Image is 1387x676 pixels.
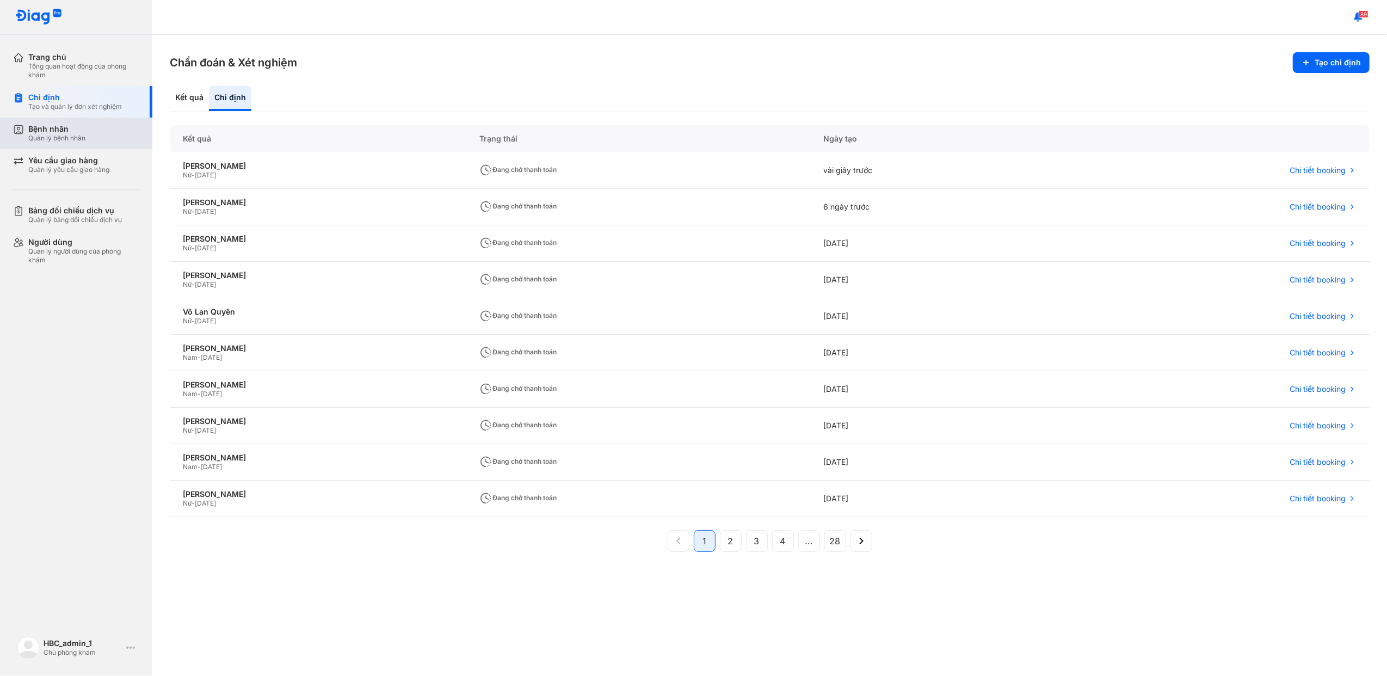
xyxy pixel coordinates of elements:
[28,102,122,111] div: Tạo và quản lý đơn xét nghiệm
[195,171,216,179] span: [DATE]
[28,134,85,143] div: Quản lý bệnh nhân
[195,207,216,216] span: [DATE]
[830,534,841,548] span: 28
[1290,421,1346,431] span: Chi tiết booking
[28,165,109,174] div: Quản lý yêu cầu giao hàng
[183,453,453,463] div: [PERSON_NAME]
[192,207,195,216] span: -
[183,244,192,252] span: Nữ
[810,298,1060,335] div: [DATE]
[183,280,192,288] span: Nữ
[201,463,222,471] span: [DATE]
[1290,311,1346,321] span: Chi tiết booking
[192,499,195,507] span: -
[479,275,557,283] span: Đang chờ thanh toán
[201,353,222,361] span: [DATE]
[810,262,1060,298] div: [DATE]
[479,384,557,392] span: Đang chờ thanh toán
[1290,348,1346,358] span: Chi tiết booking
[1290,457,1346,467] span: Chi tiết booking
[201,390,222,398] span: [DATE]
[810,225,1060,262] div: [DATE]
[198,353,201,361] span: -
[183,271,453,280] div: [PERSON_NAME]
[183,317,192,325] span: Nữ
[466,125,810,152] div: Trạng thái
[479,457,557,465] span: Đang chờ thanh toán
[195,426,216,434] span: [DATE]
[810,189,1060,225] div: 6 ngày trước
[28,206,122,216] div: Bảng đối chiếu dịch vụ
[183,161,453,171] div: [PERSON_NAME]
[479,238,557,247] span: Đang chờ thanh toán
[479,494,557,502] span: Đang chờ thanh toán
[198,390,201,398] span: -
[183,463,198,471] span: Nam
[1290,275,1346,285] span: Chi tiết booking
[195,280,216,288] span: [DATE]
[195,244,216,252] span: [DATE]
[183,499,192,507] span: Nữ
[17,637,39,659] img: logo
[1290,238,1346,248] span: Chi tiết booking
[810,408,1060,444] div: [DATE]
[183,207,192,216] span: Nữ
[805,534,813,548] span: ...
[44,638,122,648] div: HBC_admin_1
[192,426,195,434] span: -
[479,165,557,174] span: Đang chờ thanh toán
[183,353,198,361] span: Nam
[192,317,195,325] span: -
[479,348,557,356] span: Đang chờ thanh toán
[28,247,139,265] div: Quản lý người dùng của phòng khám
[28,62,139,79] div: Tổng quan hoạt động của phòng khám
[728,534,733,548] span: 2
[694,530,716,552] button: 1
[810,481,1060,517] div: [DATE]
[183,426,192,434] span: Nữ
[702,534,706,548] span: 1
[183,390,198,398] span: Nam
[754,534,760,548] span: 3
[479,202,557,210] span: Đang chờ thanh toán
[192,280,195,288] span: -
[1290,202,1346,212] span: Chi tiết booking
[1290,494,1346,503] span: Chi tiết booking
[28,156,109,165] div: Yêu cầu giao hàng
[1293,52,1370,73] button: Tạo chỉ định
[192,244,195,252] span: -
[183,489,453,499] div: [PERSON_NAME]
[479,311,557,319] span: Đang chờ thanh toán
[44,648,122,657] div: Chủ phòng khám
[209,86,251,111] div: Chỉ định
[192,171,195,179] span: -
[195,499,216,507] span: [DATE]
[195,317,216,325] span: [DATE]
[170,55,297,70] h3: Chẩn đoán & Xét nghiệm
[780,534,786,548] span: 4
[28,93,122,102] div: Chỉ định
[810,444,1060,481] div: [DATE]
[28,216,122,224] div: Quản lý bảng đối chiếu dịch vụ
[824,530,846,552] button: 28
[720,530,742,552] button: 2
[798,530,820,552] button: ...
[810,125,1060,152] div: Ngày tạo
[198,463,201,471] span: -
[810,335,1060,371] div: [DATE]
[1359,10,1368,18] span: 89
[810,371,1060,408] div: [DATE]
[1290,384,1346,394] span: Chi tiết booking
[28,52,139,62] div: Trang chủ
[810,152,1060,189] div: vài giây trước
[15,9,62,26] img: logo
[170,86,209,111] div: Kết quả
[170,125,466,152] div: Kết quả
[772,530,794,552] button: 4
[746,530,768,552] button: 3
[183,198,453,207] div: [PERSON_NAME]
[183,307,453,317] div: Võ Lan Quyên
[183,234,453,244] div: [PERSON_NAME]
[183,416,453,426] div: [PERSON_NAME]
[1290,165,1346,175] span: Chi tiết booking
